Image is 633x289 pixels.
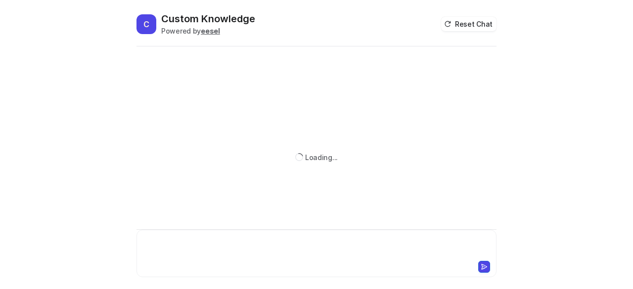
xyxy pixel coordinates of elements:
[305,152,338,163] div: Loading...
[136,14,156,34] span: C
[201,27,220,35] b: eesel
[161,26,255,36] div: Powered by
[161,12,255,26] h2: Custom Knowledge
[441,17,497,31] button: Reset Chat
